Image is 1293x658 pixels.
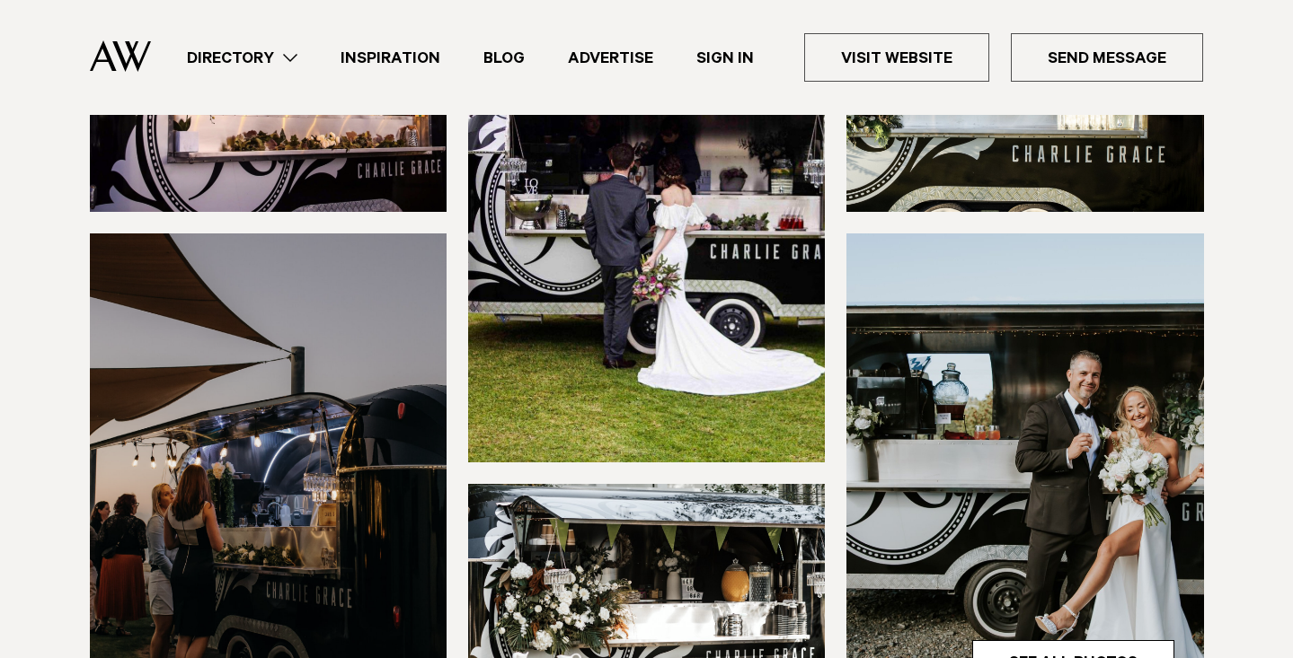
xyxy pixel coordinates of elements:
[90,40,151,72] img: Auckland Weddings Logo
[804,33,989,82] a: Visit Website
[319,46,462,70] a: Inspiration
[1011,33,1203,82] a: Send Message
[462,46,546,70] a: Blog
[165,46,319,70] a: Directory
[546,46,675,70] a: Advertise
[675,46,775,70] a: Sign In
